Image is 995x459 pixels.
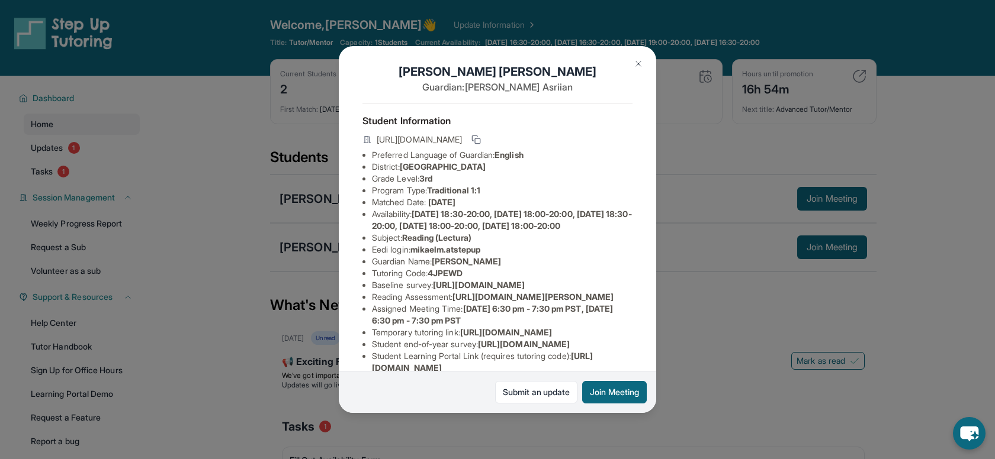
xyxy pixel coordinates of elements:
[372,208,633,232] li: Availability:
[372,173,633,185] li: Grade Level:
[428,268,463,278] span: 4JPEWD
[427,185,480,195] span: Traditional 1:1
[428,197,455,207] span: [DATE]
[362,80,633,94] p: Guardian: [PERSON_NAME] Asriian
[362,114,633,128] h4: Student Information
[372,327,633,338] li: Temporary tutoring link :
[372,338,633,350] li: Student end-of-year survey :
[372,161,633,173] li: District:
[402,232,471,243] span: Reading (Lectura)
[372,303,633,327] li: Assigned Meeting Time :
[372,291,633,303] li: Reading Assessment :
[452,292,614,302] span: [URL][DOMAIN_NAME][PERSON_NAME]
[460,327,552,337] span: [URL][DOMAIN_NAME]
[432,256,501,266] span: [PERSON_NAME]
[372,350,633,374] li: Student Learning Portal Link (requires tutoring code) :
[400,161,486,172] span: [GEOGRAPHIC_DATA]
[372,196,633,208] li: Matched Date:
[372,185,633,196] li: Program Type:
[433,280,525,290] span: [URL][DOMAIN_NAME]
[634,59,643,69] img: Close Icon
[372,149,633,161] li: Preferred Language of Guardian:
[478,339,570,349] span: [URL][DOMAIN_NAME]
[377,134,462,146] span: [URL][DOMAIN_NAME]
[372,256,633,267] li: Guardian Name :
[582,381,647,403] button: Join Meeting
[495,150,524,160] span: English
[372,279,633,291] li: Baseline survey :
[419,173,432,183] span: 3rd
[410,244,480,254] span: mikaelm.atstepup
[362,63,633,80] h1: [PERSON_NAME] [PERSON_NAME]
[372,244,633,256] li: Eedi login :
[953,417,986,450] button: chat-button
[372,303,613,325] span: [DATE] 6:30 pm - 7:30 pm PST, [DATE] 6:30 pm - 7:30 pm PST
[469,132,483,147] button: Copy link
[495,381,577,403] a: Submit an update
[372,267,633,279] li: Tutoring Code :
[372,209,632,231] span: [DATE] 18:30-20:00, [DATE] 18:00-20:00, [DATE] 18:30-20:00, [DATE] 18:00-20:00, [DATE] 18:00-20:00
[372,232,633,244] li: Subject :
